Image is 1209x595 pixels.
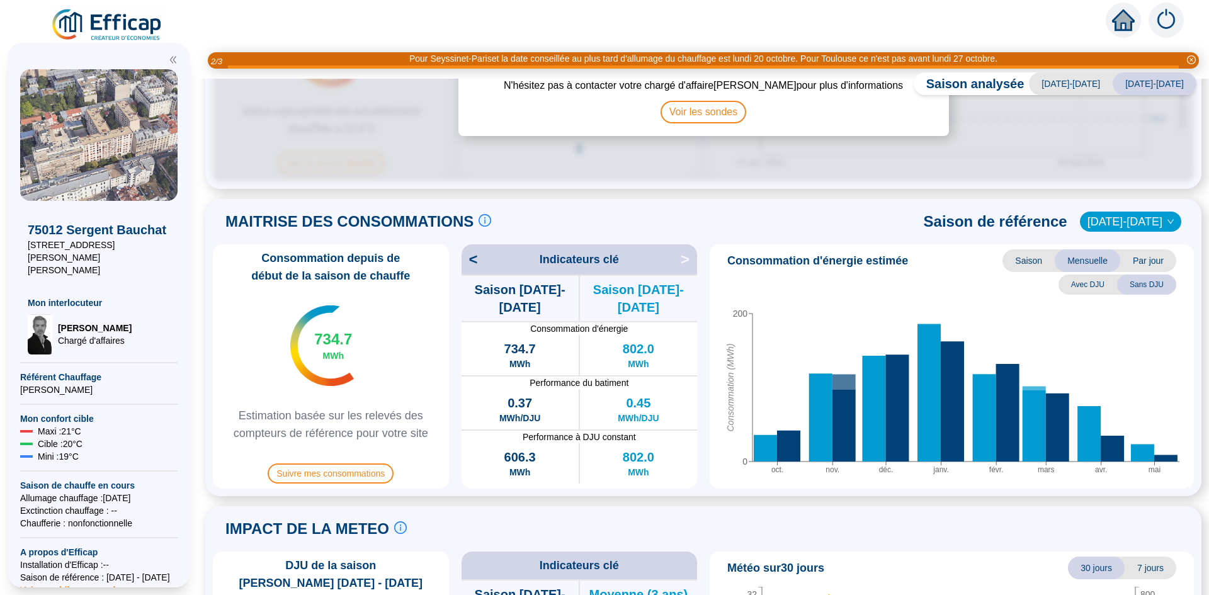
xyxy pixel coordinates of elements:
span: home [1112,9,1135,31]
span: MWh [509,358,530,370]
span: Performance à DJU constant [462,431,698,443]
tspan: mars [1038,465,1055,473]
span: Saison [DATE]-[DATE] [462,281,579,316]
span: Consommation d'énergie [462,322,698,335]
span: > [681,249,697,269]
span: info-circle [479,214,491,227]
span: info-circle [394,521,407,534]
span: [DATE]-[DATE] [1113,72,1196,95]
span: Maxi : 21 °C [38,425,81,438]
i: 2 / 3 [211,57,222,66]
span: 0.45 [626,394,650,412]
span: 802.0 [623,340,654,358]
div: Pour Seyssinet-Pariset la date conseillée au plus tard d'allumage du chauffage est lundi 20 octob... [409,52,997,65]
span: Avec DJU [1059,275,1117,295]
span: Performance du batiment [462,377,698,389]
span: Mini : 19 °C [38,450,79,463]
span: Exctinction chauffage : -- [20,504,178,517]
span: Allumage chauffage : [DATE] [20,492,178,504]
span: 734.7 [504,340,536,358]
span: 802.0 [623,448,654,466]
span: Référent Chauffage [20,371,178,383]
span: Chargé d'affaires [58,334,132,347]
span: [PERSON_NAME] [58,322,132,334]
tspan: nov. [826,465,839,473]
img: alerts [1149,3,1184,38]
span: MWh [323,349,344,362]
span: Voir les sondes [661,101,747,123]
span: Voir mes bilans annuels [20,577,120,595]
img: Chargé d'affaires [28,314,53,354]
span: A propos d'Efficap [20,546,178,558]
tspan: 200 [733,309,748,319]
span: MWh [628,358,649,370]
tspan: déc. [879,465,894,473]
span: MWh/DJU [618,412,659,424]
tspan: janv. [933,465,948,473]
span: [STREET_ADDRESS][PERSON_NAME][PERSON_NAME] [28,239,170,276]
span: Mensuelle [1055,249,1120,272]
tspan: Consommation (MWh) [725,343,735,431]
span: double-left [169,55,178,64]
span: MWh [509,466,530,479]
span: Saison analysée [914,75,1025,93]
span: Sans DJU [1117,275,1176,295]
span: Mon interlocuteur [28,297,170,309]
span: Saison de référence : [DATE] - [DATE] [20,571,178,584]
span: Installation d'Efficap : -- [20,558,178,571]
span: 606.3 [504,448,536,466]
span: 75012 Sergent Bauchat [28,221,170,239]
span: close-circle [1187,55,1196,64]
span: Estimation basée sur les relevés des compteurs de référence pour votre site [218,407,444,442]
span: Saison de référence [924,212,1067,232]
span: Mon confort cible [20,412,178,425]
span: down [1167,218,1174,225]
img: indicateur températures [290,305,354,386]
span: 30 jours [1068,557,1125,579]
span: DJU de la saison [PERSON_NAME] [DATE] - [DATE] [218,557,444,592]
tspan: 0 [742,456,747,467]
span: 7 jours [1125,557,1176,579]
tspan: mai [1149,465,1161,473]
span: 734.7 [314,329,352,349]
span: Consommation d'énergie estimée [727,252,908,269]
span: Suivre mes consommations [268,463,394,484]
span: Consommation depuis de début de la saison de chauffe [218,249,444,285]
span: Saison de chauffe en cours [20,479,178,492]
span: [PERSON_NAME] [20,383,178,396]
tspan: févr. [989,465,1004,473]
span: Météo sur 30 jours [727,559,824,577]
span: Cible : 20 °C [38,438,82,450]
img: efficap energie logo [50,8,164,43]
span: Par jour [1120,249,1176,272]
span: Indicateurs clé [540,251,619,268]
span: MWh/DJU [499,412,540,424]
span: N'hésitez pas à contacter votre chargé d'affaire [PERSON_NAME] pour plus d'informations [504,78,903,101]
span: Saison [1002,249,1055,272]
tspan: oct. [771,465,783,473]
span: IMPACT DE LA METEO [225,519,389,539]
span: 2023-2024 [1087,212,1174,231]
span: MAITRISE DES CONSOMMATIONS [225,212,474,232]
span: Saison [DATE]-[DATE] [580,281,697,316]
tspan: avr. [1095,465,1107,473]
span: MWh [628,466,649,479]
span: Chaufferie : non fonctionnelle [20,517,178,530]
span: Indicateurs clé [540,557,619,574]
span: 0.37 [508,394,532,412]
span: < [462,249,478,269]
span: [DATE]-[DATE] [1029,72,1113,95]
